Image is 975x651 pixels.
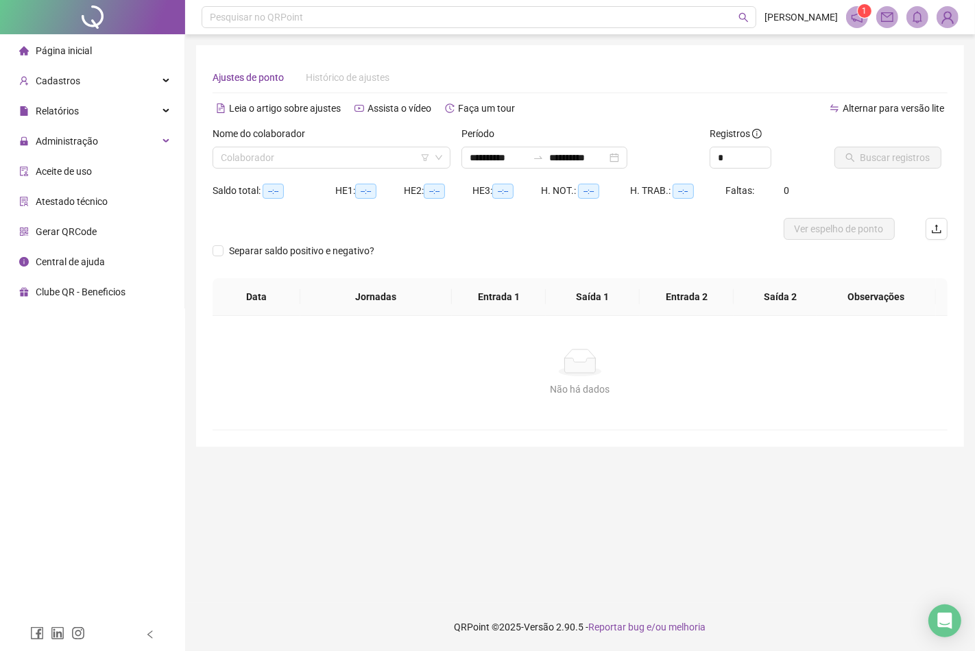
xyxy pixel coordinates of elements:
div: Open Intercom Messenger [928,604,961,637]
span: [PERSON_NAME] [765,10,838,25]
span: Versão [525,622,555,632]
span: --:-- [263,184,284,199]
div: H. NOT.: [541,183,630,199]
label: Período [461,126,503,141]
span: swap-right [533,152,544,163]
span: user-add [19,76,29,86]
th: Data [213,278,300,316]
span: bell [911,11,924,23]
span: Observações [828,289,925,304]
span: history [445,103,455,113]
span: --:-- [673,184,694,199]
th: Saída 2 [734,278,828,316]
span: Leia o artigo sobre ajustes [229,103,341,114]
span: 1 [863,6,867,16]
span: youtube [354,103,364,113]
span: solution [19,197,29,206]
span: filter [421,153,429,162]
span: audit [19,167,29,176]
span: left [145,630,155,639]
span: Assista o vídeo [368,103,431,114]
span: linkedin [51,626,64,640]
div: HE 3: [472,183,541,199]
span: to [533,152,544,163]
span: Histórico de ajustes [306,72,389,83]
span: --:-- [355,184,376,199]
div: HE 1: [335,183,404,199]
th: Entrada 1 [452,278,546,316]
span: Atestado técnico [36,196,108,207]
span: facebook [30,626,44,640]
span: Faça um tour [458,103,515,114]
span: info-circle [19,257,29,267]
div: Saldo total: [213,183,335,199]
span: down [435,153,443,162]
span: file-text [216,103,226,113]
label: Nome do colaborador [213,126,314,141]
img: 27097 [937,7,958,27]
span: Relatórios [36,106,79,116]
div: HE 2: [404,183,472,199]
span: qrcode [19,227,29,236]
span: Aceite de uso [36,166,92,177]
span: info-circle [752,129,762,138]
span: --:-- [578,184,599,199]
span: search [738,12,749,23]
span: --:-- [424,184,445,199]
span: Gerar QRCode [36,226,97,237]
span: mail [881,11,893,23]
span: Administração [36,136,98,147]
th: Observações [817,278,936,316]
span: Registros [710,126,762,141]
div: Não há dados [229,382,931,397]
span: Página inicial [36,45,92,56]
span: notification [851,11,863,23]
span: Separar saldo positivo e negativo? [224,243,380,258]
button: Ver espelho de ponto [784,218,895,240]
span: instagram [71,626,85,640]
th: Entrada 2 [640,278,734,316]
span: upload [931,223,942,234]
span: Reportar bug e/ou melhoria [589,622,706,632]
span: lock [19,136,29,146]
th: Jornadas [300,278,452,316]
span: gift [19,287,29,297]
span: --:-- [492,184,514,199]
span: Faltas: [726,185,757,196]
span: Cadastros [36,75,80,86]
footer: QRPoint © 2025 - 2.90.5 - [185,603,975,651]
span: home [19,46,29,56]
th: Saída 1 [546,278,640,316]
span: Ajustes de ponto [213,72,284,83]
div: H. TRAB.: [630,183,726,199]
span: Central de ajuda [36,256,105,267]
sup: 1 [858,4,871,18]
span: file [19,106,29,116]
span: Clube QR - Beneficios [36,286,125,297]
